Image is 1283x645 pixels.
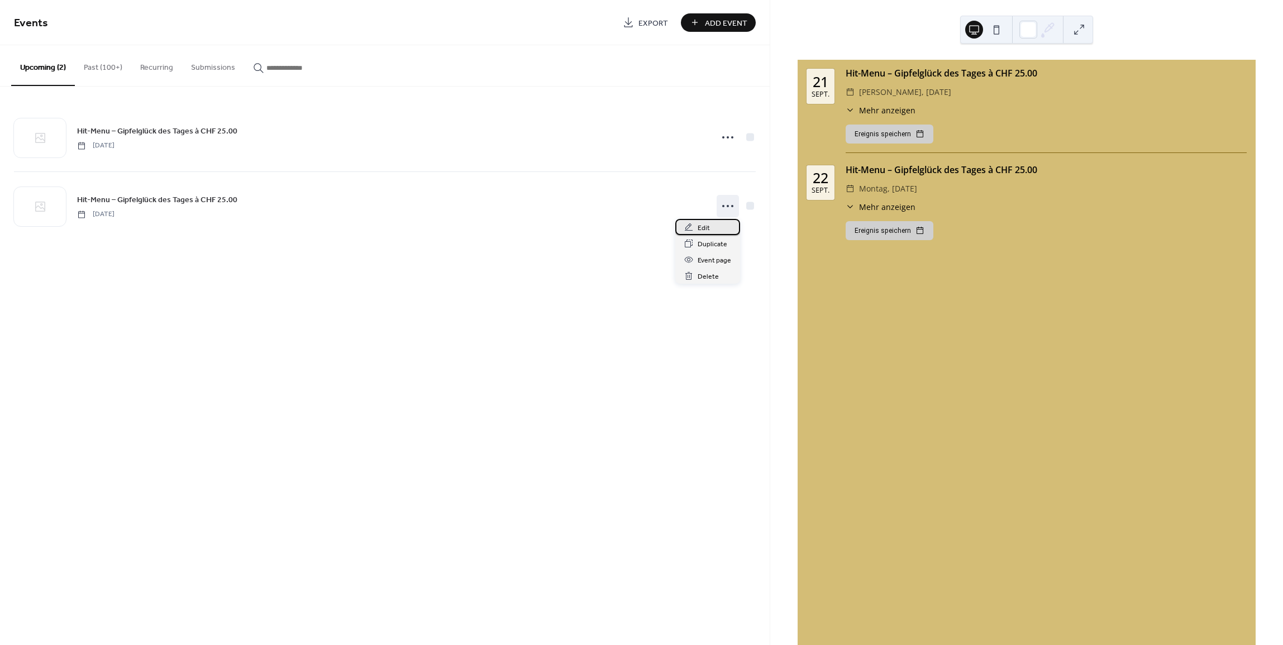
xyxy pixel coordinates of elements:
[859,201,915,213] span: Mehr anzeigen
[14,12,48,34] span: Events
[812,187,829,194] div: Sept.
[698,222,710,234] span: Edit
[846,104,855,116] div: ​
[614,13,676,32] a: Export
[11,45,75,86] button: Upcoming (2)
[131,45,182,85] button: Recurring
[813,75,828,89] div: 21
[859,182,917,195] span: Montag, [DATE]
[859,85,951,99] span: [PERSON_NAME], [DATE]
[846,201,915,213] button: ​Mehr anzeigen
[846,163,1247,176] div: Hit-Menu – Gipfelglück des Tages à CHF 25.00
[813,171,828,185] div: 22
[859,104,915,116] span: Mehr anzeigen
[846,201,855,213] div: ​
[698,271,719,283] span: Delete
[681,13,756,32] button: Add Event
[846,104,915,116] button: ​Mehr anzeigen
[846,182,855,195] div: ​
[77,209,115,219] span: [DATE]
[846,66,1247,80] div: Hit-Menu – Gipfelglück des Tages à CHF 25.00
[846,125,933,144] button: Ereignis speichern
[812,91,829,98] div: Sept.
[846,221,933,240] button: Ereignis speichern
[77,193,237,206] a: Hit-Menu – Gipfelglück des Tages à CHF 25.00
[638,17,668,29] span: Export
[77,125,237,137] a: Hit-Menu – Gipfelglück des Tages à CHF 25.00
[698,238,727,250] span: Duplicate
[77,126,237,137] span: Hit-Menu – Gipfelglück des Tages à CHF 25.00
[75,45,131,85] button: Past (100+)
[846,85,855,99] div: ​
[182,45,244,85] button: Submissions
[77,194,237,206] span: Hit-Menu – Gipfelglück des Tages à CHF 25.00
[698,255,731,266] span: Event page
[705,17,747,29] span: Add Event
[77,141,115,151] span: [DATE]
